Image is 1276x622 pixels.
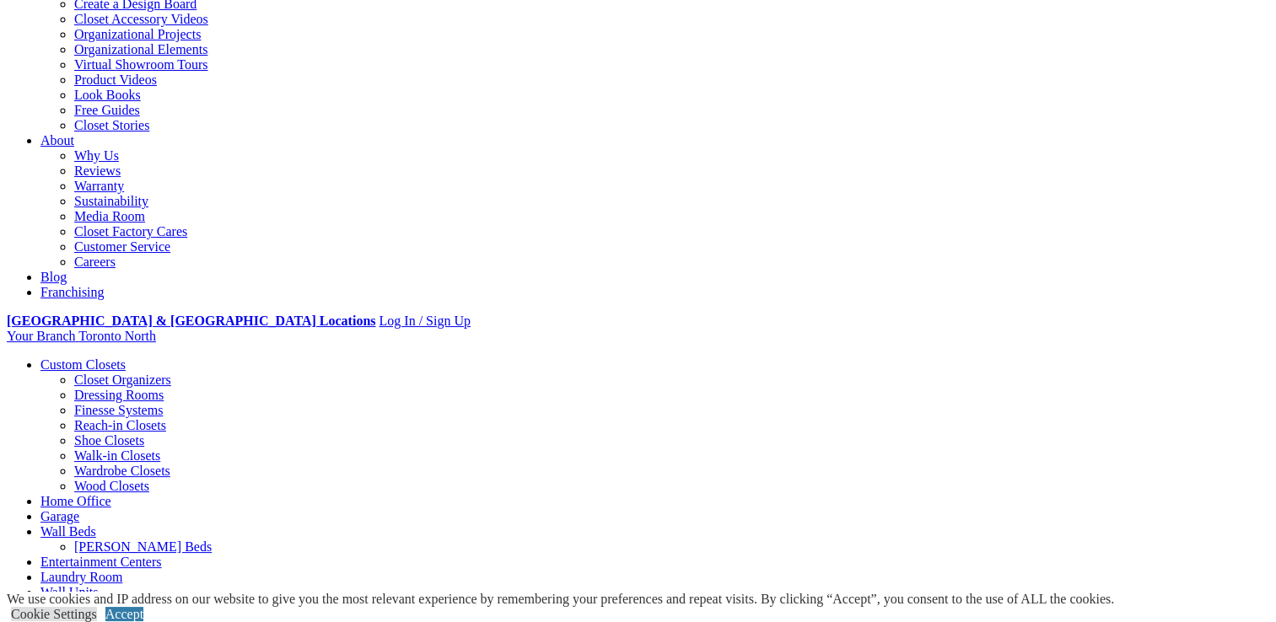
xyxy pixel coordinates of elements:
[74,448,160,463] a: Walk-in Closets
[74,418,166,432] a: Reach-in Closets
[74,88,141,102] a: Look Books
[74,118,149,132] a: Closet Stories
[74,373,171,387] a: Closet Organizers
[74,224,187,239] a: Closet Factory Cares
[379,314,470,328] a: Log In / Sign Up
[74,464,170,478] a: Wardrobe Closets
[40,357,126,372] a: Custom Closets
[74,148,119,163] a: Why Us
[105,607,143,621] a: Accept
[74,433,144,448] a: Shoe Closets
[74,103,140,117] a: Free Guides
[74,164,121,178] a: Reviews
[74,539,212,554] a: [PERSON_NAME] Beds
[7,329,75,343] span: Your Branch
[74,239,170,254] a: Customer Service
[40,270,67,284] a: Blog
[74,179,124,193] a: Warranty
[40,555,162,569] a: Entertainment Centers
[74,194,148,208] a: Sustainability
[40,585,98,599] a: Wall Units
[74,209,145,223] a: Media Room
[7,314,375,328] a: [GEOGRAPHIC_DATA] & [GEOGRAPHIC_DATA] Locations
[40,285,105,299] a: Franchising
[7,329,156,343] a: Your Branch Toronto North
[74,42,207,56] a: Organizational Elements
[74,479,149,493] a: Wood Closets
[78,329,156,343] span: Toronto North
[74,27,201,41] a: Organizational Projects
[40,570,122,584] a: Laundry Room
[40,524,96,539] a: Wall Beds
[74,57,208,72] a: Virtual Showroom Tours
[74,403,163,417] a: Finesse Systems
[40,133,74,147] a: About
[11,607,97,621] a: Cookie Settings
[7,592,1114,607] div: We use cookies and IP address on our website to give you the most relevant experience by remember...
[40,509,79,523] a: Garage
[74,72,157,87] a: Product Videos
[74,255,116,269] a: Careers
[74,12,208,26] a: Closet Accessory Videos
[40,494,111,508] a: Home Office
[74,388,164,402] a: Dressing Rooms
